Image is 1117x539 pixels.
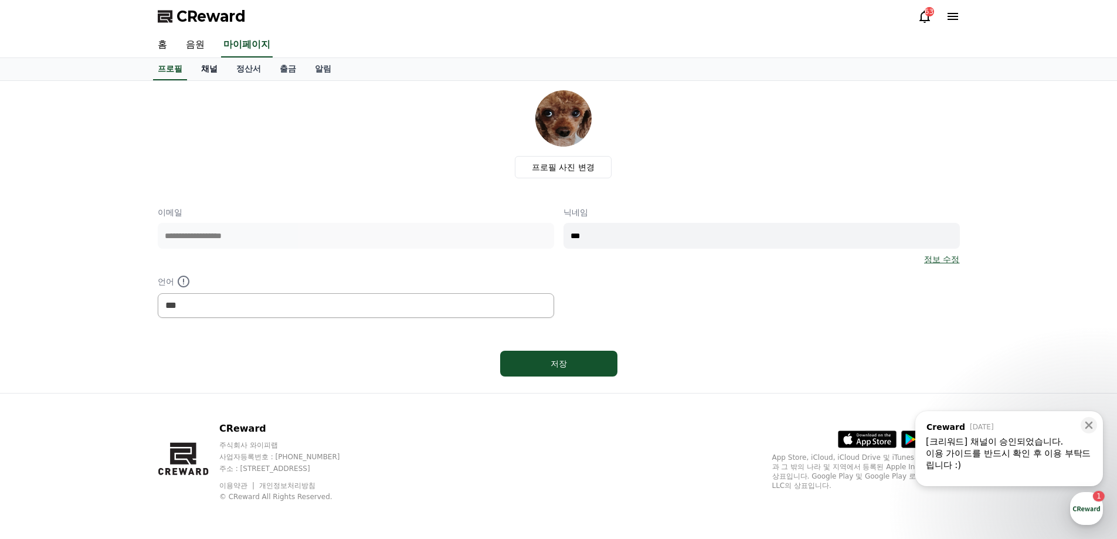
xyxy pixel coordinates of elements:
[772,453,960,490] p: App Store, iCloud, iCloud Drive 및 iTunes Store는 미국과 그 밖의 나라 및 지역에서 등록된 Apple Inc.의 서비스 상표입니다. Goo...
[270,58,305,80] a: 출금
[259,482,315,490] a: 개인정보처리방침
[148,33,176,57] a: 홈
[151,372,225,401] a: 설정
[918,9,932,23] a: 63
[500,351,617,377] button: 저장
[227,58,270,80] a: 정산서
[515,156,612,178] label: 프로필 사진 변경
[158,206,554,218] p: 이메일
[4,372,77,401] a: 홈
[37,389,44,399] span: 홈
[219,482,256,490] a: 이용약관
[219,440,362,450] p: 주식회사 와이피랩
[563,206,960,218] p: 닉네임
[176,7,246,26] span: CReward
[176,33,214,57] a: 음원
[181,389,195,399] span: 설정
[925,7,934,16] div: 63
[305,58,341,80] a: 알림
[107,390,121,399] span: 대화
[535,90,592,147] img: profile_image
[158,7,246,26] a: CReward
[524,358,594,369] div: 저장
[219,464,362,473] p: 주소 : [STREET_ADDRESS]
[119,371,123,381] span: 1
[158,274,554,289] p: 언어
[192,58,227,80] a: 채널
[153,58,187,80] a: 프로필
[77,372,151,401] a: 1대화
[219,492,362,501] p: © CReward All Rights Reserved.
[219,452,362,462] p: 사업자등록번호 : [PHONE_NUMBER]
[221,33,273,57] a: 마이페이지
[924,253,959,265] a: 정보 수정
[219,422,362,436] p: CReward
